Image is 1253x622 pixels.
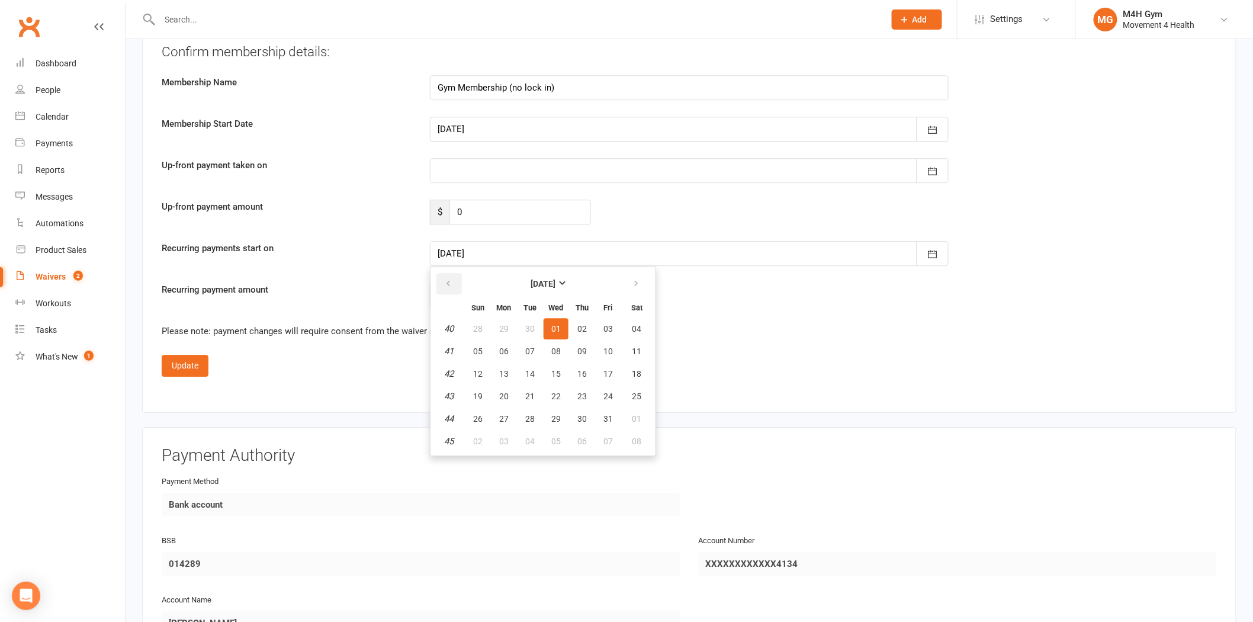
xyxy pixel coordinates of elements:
button: 27 [491,408,516,429]
span: 23 [577,392,587,401]
span: 24 [603,392,613,401]
button: 08 [622,431,652,452]
span: 22 [551,392,561,401]
span: 02 [473,437,483,446]
button: 02 [570,318,595,339]
button: 20 [491,386,516,407]
button: 28 [518,408,542,429]
button: 14 [518,363,542,384]
span: 21 [525,392,535,401]
span: 01 [632,414,642,424]
span: 09 [577,347,587,356]
div: What's New [36,352,78,361]
button: 23 [570,386,595,407]
span: 07 [525,347,535,356]
label: Payment Method [162,476,219,488]
label: Membership Start Date [153,117,421,131]
button: 29 [491,318,516,339]
label: Recurring payments start on [153,241,421,255]
span: 03 [499,437,509,446]
span: 1 [84,351,94,361]
div: Please note: payment changes will require consent from the waiver signee before they can be applied. [162,324,1217,338]
span: 07 [603,437,613,446]
span: 06 [577,437,587,446]
button: 05 [465,341,490,362]
button: 07 [596,431,621,452]
button: 31 [596,408,621,429]
a: Automations [15,210,125,237]
span: 29 [499,324,509,334]
div: Tasks [36,325,57,335]
button: Update [162,355,208,376]
span: 30 [525,324,535,334]
a: Messages [15,184,125,210]
button: Add [892,9,942,30]
button: 17 [596,363,621,384]
span: 28 [473,324,483,334]
span: 14 [525,369,535,379]
div: Open Intercom Messenger [12,582,40,610]
button: 30 [570,408,595,429]
button: 10 [596,341,621,362]
div: Calendar [36,112,69,121]
button: 05 [544,431,568,452]
span: 20 [499,392,509,401]
span: 29 [551,414,561,424]
div: M4H Gym [1123,9,1195,20]
a: Product Sales [15,237,125,264]
span: 02 [577,324,587,334]
button: 28 [465,318,490,339]
button: 12 [465,363,490,384]
span: 04 [632,324,642,334]
button: 18 [622,363,652,384]
em: 42 [445,368,454,379]
button: 19 [465,386,490,407]
input: Search... [156,11,876,28]
small: Saturday [631,303,642,312]
div: MG [1094,8,1117,31]
a: People [15,77,125,104]
span: 05 [551,437,561,446]
label: Up-front payment amount [153,200,421,214]
label: BSB [162,535,176,547]
span: Add [913,15,927,24]
div: People [36,85,60,95]
label: Membership Name [153,75,421,89]
span: 18 [632,369,642,379]
span: 27 [499,414,509,424]
a: Reports [15,157,125,184]
button: 04 [518,431,542,452]
span: 25 [632,392,642,401]
div: Automations [36,219,83,228]
span: 04 [525,437,535,446]
button: 01 [544,318,568,339]
em: 45 [445,436,454,447]
em: 41 [445,346,454,357]
span: 19 [473,392,483,401]
a: Workouts [15,290,125,317]
span: 13 [499,369,509,379]
button: 25 [622,386,652,407]
span: 06 [499,347,509,356]
div: Waivers [36,272,66,281]
span: 03 [603,324,613,334]
button: 16 [570,363,595,384]
label: Recurring payment amount [153,283,421,297]
button: 03 [491,431,516,452]
button: 24 [596,386,621,407]
label: Up-front payment taken on [153,158,421,172]
small: Tuesday [523,303,536,312]
span: 08 [632,437,642,446]
button: 07 [518,341,542,362]
span: 15 [551,369,561,379]
button: 11 [622,341,652,362]
span: 01 [551,324,561,334]
a: Dashboard [15,50,125,77]
small: Friday [604,303,613,312]
button: 30 [518,318,542,339]
span: 12 [473,369,483,379]
a: Payments [15,130,125,157]
button: 26 [465,408,490,429]
span: Settings [991,6,1023,33]
span: 11 [632,347,642,356]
